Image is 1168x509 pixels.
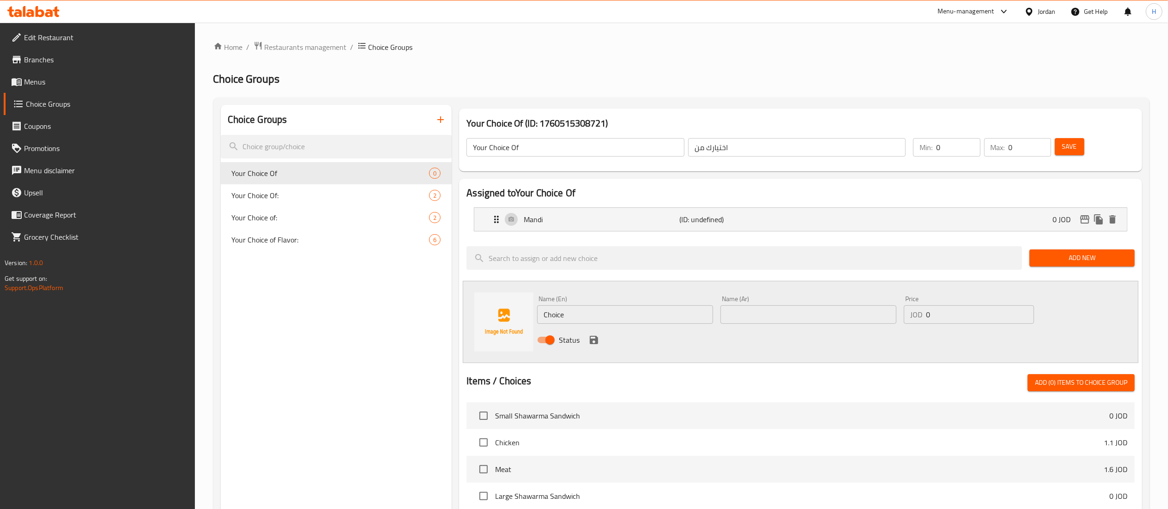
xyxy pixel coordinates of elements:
[5,273,47,285] span: Get support on:
[559,334,580,345] span: Status
[24,76,188,87] span: Menus
[430,236,440,244] span: 6
[1038,6,1056,17] div: Jordan
[24,209,188,220] span: Coverage Report
[474,208,1127,231] div: Expand
[474,433,493,452] span: Select choice
[5,257,27,269] span: Version:
[495,410,1109,421] span: Small Shawarma Sandwich
[474,486,493,506] span: Select choice
[221,162,452,184] div: Your Choice Of0
[24,187,188,198] span: Upsell
[232,234,430,245] span: Your Choice of Flavor:
[26,98,188,109] span: Choice Groups
[429,234,441,245] div: Choices
[1028,374,1135,391] button: Add (0) items to choice group
[24,54,188,65] span: Branches
[221,229,452,251] div: Your Choice of Flavor:6
[4,159,195,182] a: Menu disclaimer
[4,204,195,226] a: Coverage Report
[429,212,441,223] div: Choices
[938,6,994,17] div: Menu-management
[4,48,195,71] a: Branches
[221,184,452,206] div: Your Choice Of:2
[1106,212,1120,226] button: delete
[265,42,347,53] span: Restaurants management
[232,168,430,179] span: Your Choice Of
[1092,212,1106,226] button: duplicate
[920,142,932,153] p: Min:
[910,309,922,320] p: JOD
[351,42,354,53] li: /
[254,41,347,53] a: Restaurants management
[466,374,531,388] h2: Items / Choices
[4,115,195,137] a: Coupons
[247,42,250,53] li: /
[24,231,188,242] span: Grocery Checklist
[430,213,440,222] span: 2
[29,257,43,269] span: 1.0.0
[4,93,195,115] a: Choice Groups
[24,121,188,132] span: Coupons
[524,214,679,225] p: Mandi
[1029,249,1135,267] button: Add New
[430,169,440,178] span: 0
[4,226,195,248] a: Grocery Checklist
[4,137,195,159] a: Promotions
[1053,214,1078,225] p: 0 JOD
[430,191,440,200] span: 2
[1037,252,1127,264] span: Add New
[1109,410,1127,421] p: 0 JOD
[1055,138,1084,155] button: Save
[1035,377,1127,388] span: Add (0) items to choice group
[1062,141,1077,152] span: Save
[24,32,188,43] span: Edit Restaurant
[24,165,188,176] span: Menu disclaimer
[429,190,441,201] div: Choices
[232,190,430,201] span: Your Choice Of:
[474,406,493,425] span: Select choice
[466,246,1022,270] input: search
[1109,491,1127,502] p: 0 JOD
[466,116,1135,131] h3: Your Choice Of (ID: 1760515308721)
[495,437,1104,448] span: Chicken
[4,26,195,48] a: Edit Restaurant
[466,186,1135,200] h2: Assigned to Your Choice Of
[4,182,195,204] a: Upsell
[228,113,287,127] h2: Choice Groups
[4,71,195,93] a: Menus
[991,142,1005,153] p: Max:
[1104,437,1127,448] p: 1.1 JOD
[587,333,601,347] button: save
[5,282,63,294] a: Support.OpsPlatform
[495,491,1109,502] span: Large Shawarma Sandwich
[213,68,280,89] span: Choice Groups
[213,42,243,53] a: Home
[429,168,441,179] div: Choices
[466,204,1135,235] li: Expand
[221,206,452,229] div: Your Choice of:2
[221,135,452,158] input: search
[369,42,413,53] span: Choice Groups
[1104,464,1127,475] p: 1.6 JOD
[537,305,713,324] input: Enter name En
[213,41,1150,53] nav: breadcrumb
[1078,212,1092,226] button: edit
[720,305,896,324] input: Enter name Ar
[24,143,188,154] span: Promotions
[232,212,430,223] span: Your Choice of:
[679,214,783,225] p: (ID: undefined)
[474,460,493,479] span: Select choice
[926,305,1034,324] input: Please enter price
[1152,6,1156,17] span: H
[495,464,1104,475] span: Meat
